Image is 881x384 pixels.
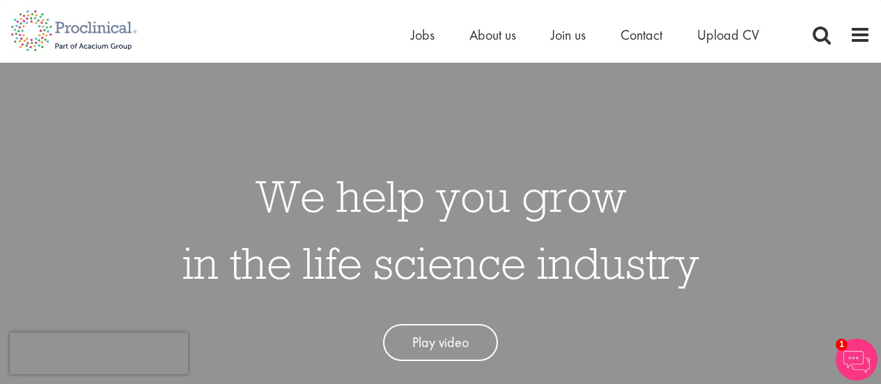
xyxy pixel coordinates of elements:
[182,162,699,296] h1: We help you grow in the life science industry
[697,26,759,44] a: Upload CV
[836,339,878,381] img: Chatbot
[836,339,848,351] span: 1
[621,26,662,44] a: Contact
[551,26,586,44] a: Join us
[411,26,435,44] a: Jobs
[383,324,498,361] a: Play video
[469,26,516,44] a: About us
